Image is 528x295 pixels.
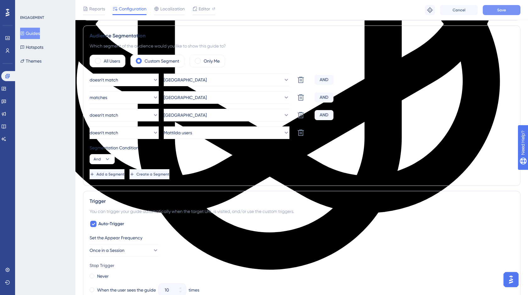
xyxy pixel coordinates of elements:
label: Never [97,272,109,280]
div: Set the Appear Frequency [90,234,514,242]
button: doesn't match [90,126,159,139]
button: Guides [20,28,40,39]
span: Create a Segment [136,172,169,177]
span: Auto-Trigger [98,220,124,228]
span: doesn't match [90,129,118,136]
span: Cancel [453,8,465,13]
span: Reports [89,5,105,13]
label: When the user sees the guide [97,286,156,294]
button: [GEOGRAPHIC_DATA] [164,74,289,86]
button: [GEOGRAPHIC_DATA] [164,91,289,104]
button: [GEOGRAPHIC_DATA] [164,109,289,121]
button: doesn't match [90,74,159,86]
span: Need Help? [15,2,39,9]
button: Themes [20,55,41,67]
span: doesn't match [90,111,118,119]
span: [GEOGRAPHIC_DATA] [164,94,207,101]
label: All Users [104,57,120,65]
div: Audience Segmentation [90,32,514,40]
span: Once in a Session [90,247,124,254]
div: Stop Trigger [90,262,514,269]
div: Which segment of the audience would you like to show this guide to? [90,42,514,50]
span: Mattilda users [164,129,192,136]
button: Hotspots [20,42,43,53]
div: AND [315,75,333,85]
iframe: UserGuiding AI Assistant Launcher [502,270,520,289]
button: Create a Segment [129,169,169,179]
span: doesn't match [90,76,118,84]
button: Add a Segment [90,169,124,179]
span: Localization [160,5,185,13]
button: Cancel [440,5,478,15]
button: And [90,154,115,164]
div: AND [315,92,333,103]
label: Custom Segment [145,57,179,65]
div: AND [315,110,333,120]
label: Only Me [204,57,220,65]
div: You can trigger your guide automatically when the target URL is visited, and/or use the custom tr... [90,208,514,215]
span: [GEOGRAPHIC_DATA] [164,76,207,84]
button: doesn't match [90,109,159,121]
div: times [189,286,199,294]
div: Segmentation Condition [90,144,514,152]
span: [GEOGRAPHIC_DATA] [164,111,207,119]
div: ENGAGEMENT [20,15,44,20]
span: Editor [199,5,210,13]
button: Save [483,5,520,15]
span: Configuration [119,5,146,13]
span: matches [90,94,107,101]
span: Add a Segment [96,172,124,177]
button: Mattilda users [164,126,289,139]
span: Save [497,8,506,13]
button: matches [90,91,159,104]
button: Once in a Session [90,244,159,257]
span: And [94,157,101,162]
div: Trigger [90,198,514,205]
